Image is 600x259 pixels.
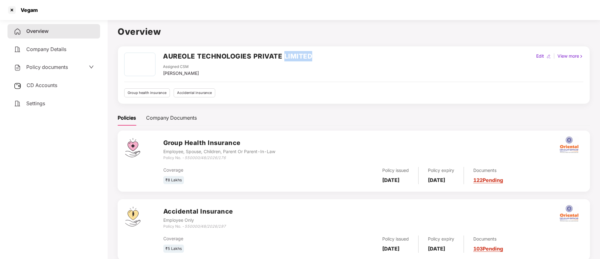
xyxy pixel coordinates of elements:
img: svg+xml;base64,PHN2ZyB3aWR0aD0iMjUiIGhlaWdodD0iMjQiIHZpZXdCb3g9IjAgMCAyNSAyNCIgZmlsbD0ibm9uZSIgeG... [14,82,22,90]
span: CD Accounts [27,82,57,88]
b: [DATE] [428,177,445,183]
img: svg+xml;base64,PHN2ZyB4bWxucz0iaHR0cDovL3d3dy53My5vcmcvMjAwMC9zdmciIHdpZHRoPSIyNCIgaGVpZ2h0PSIyNC... [14,100,21,107]
span: Settings [26,100,45,106]
div: | [552,53,556,60]
div: ₹8 Lakhs [163,176,184,184]
div: Edit [535,53,545,60]
b: [DATE] [428,246,445,252]
div: Policy issued [382,167,409,174]
div: Policy expiry [428,167,454,174]
span: Company Details [26,46,66,52]
div: Policy No. - [163,155,275,161]
div: Employee Only [163,217,233,224]
div: Documents [473,236,503,242]
img: svg+xml;base64,PHN2ZyB4bWxucz0iaHR0cDovL3d3dy53My5vcmcvMjAwMC9zdmciIHdpZHRoPSI0Ny43MTQiIGhlaWdodD... [125,138,140,157]
span: Policy documents [26,64,68,70]
img: svg+xml;base64,PHN2ZyB4bWxucz0iaHR0cDovL3d3dy53My5vcmcvMjAwMC9zdmciIHdpZHRoPSI0OS4zMjEiIGhlaWdodD... [125,207,140,226]
h3: Accidental Insurance [163,207,233,216]
a: 103 Pending [473,246,503,252]
span: Overview [26,28,48,34]
img: oi.png [558,134,580,156]
img: svg+xml;base64,PHN2ZyB4bWxucz0iaHR0cDovL3d3dy53My5vcmcvMjAwMC9zdmciIHdpZHRoPSIyNCIgaGVpZ2h0PSIyNC... [14,28,21,35]
div: Policies [118,114,136,122]
div: Vegam [17,7,38,13]
img: rightIcon [579,54,583,59]
div: Employee, Spouse, Children, Parent Or Parent-In-Law [163,148,275,155]
a: 122 Pending [473,177,503,183]
div: Documents [473,167,503,174]
b: [DATE] [382,246,399,252]
span: down [89,65,94,70]
h3: Group Health Insurance [163,138,275,148]
i: 550000/48/2026/176 [185,155,226,160]
div: Policy No. - [163,224,233,230]
div: Coverage [163,167,303,174]
b: [DATE] [382,177,399,183]
div: View more [556,53,585,60]
div: Coverage [163,235,303,242]
div: Accidental insurance [174,88,215,97]
img: editIcon [547,54,551,59]
h2: AUREOLE TECHNOLOGIES PRIVATE LIMITED [163,51,312,61]
img: svg+xml;base64,PHN2ZyB4bWxucz0iaHR0cDovL3d3dy53My5vcmcvMjAwMC9zdmciIHdpZHRoPSIyNCIgaGVpZ2h0PSIyNC... [14,64,21,71]
div: Group health insurance [124,88,170,97]
div: Assigned CSM [163,64,199,70]
img: oi.png [558,202,580,224]
div: [PERSON_NAME] [163,70,199,77]
div: Policy issued [382,236,409,242]
i: 550000/48/2026/197 [185,224,226,229]
div: ₹5 Lakhs [163,245,184,253]
div: Policy expiry [428,236,454,242]
div: Company Documents [146,114,197,122]
img: svg+xml;base64,PHN2ZyB4bWxucz0iaHR0cDovL3d3dy53My5vcmcvMjAwMC9zdmciIHdpZHRoPSIyNCIgaGVpZ2h0PSIyNC... [14,46,21,53]
h1: Overview [118,25,590,39]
